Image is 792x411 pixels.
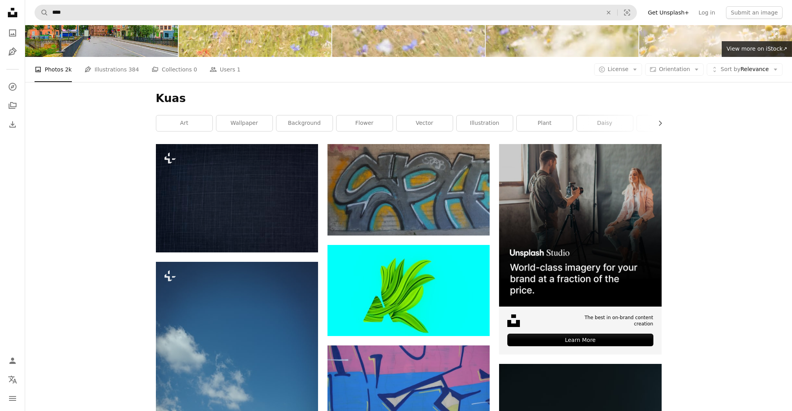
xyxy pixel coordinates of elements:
[694,6,720,19] a: Log in
[5,372,20,387] button: Language
[216,115,273,131] a: wallpaper
[5,391,20,406] button: Menu
[210,57,241,82] a: Users 1
[507,334,653,346] div: Learn More
[35,5,48,20] button: Search Unsplash
[726,6,783,19] button: Submit an image
[507,314,520,327] img: file-1631678316303-ed18b8b5cb9cimage
[577,115,633,131] a: daisy
[517,115,573,131] a: plant
[5,79,20,95] a: Explore
[721,66,769,73] span: Relevance
[156,91,662,106] h1: Kuas
[327,186,490,193] a: a wall with some graffiti on it
[237,65,241,74] span: 1
[722,41,792,57] a: View more on iStock↗
[5,117,20,132] a: Download History
[653,115,662,131] button: scroll list to the right
[327,287,490,294] a: background pattern, logo
[327,245,490,336] img: background pattern, logo
[156,144,318,252] img: Dark dyed fabric textured backdrop
[608,66,629,72] span: License
[5,98,20,113] a: Collections
[156,380,318,387] a: the statue of liberty is shown against a blue sky
[5,5,20,22] a: Home — Unsplash
[397,115,453,131] a: vector
[600,5,617,20] button: Clear
[5,353,20,369] a: Log in / Sign up
[659,66,690,72] span: Orientation
[643,6,694,19] a: Get Unsplash+
[327,396,490,403] a: blue and yellow wall graffiti
[499,144,661,354] a: The best in on-brand content creationLearn More
[5,25,20,41] a: Photos
[721,66,740,72] span: Sort by
[156,115,212,131] a: art
[5,44,20,60] a: Illustrations
[726,46,787,52] span: View more on iStock ↗
[276,115,333,131] a: background
[457,115,513,131] a: illustration
[499,144,661,306] img: file-1715651741414-859baba4300dimage
[156,194,318,201] a: Dark dyed fabric textured backdrop
[637,115,693,131] a: icon
[707,63,783,76] button: Sort byRelevance
[35,5,637,20] form: Find visuals sitewide
[152,57,197,82] a: Collections 0
[337,115,393,131] a: flower
[564,314,653,328] span: The best in on-brand content creation
[618,5,637,20] button: Visual search
[194,65,197,74] span: 0
[128,65,139,74] span: 384
[594,63,642,76] button: License
[645,63,704,76] button: Orientation
[327,144,490,235] img: a wall with some graffiti on it
[84,57,139,82] a: Illustrations 384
